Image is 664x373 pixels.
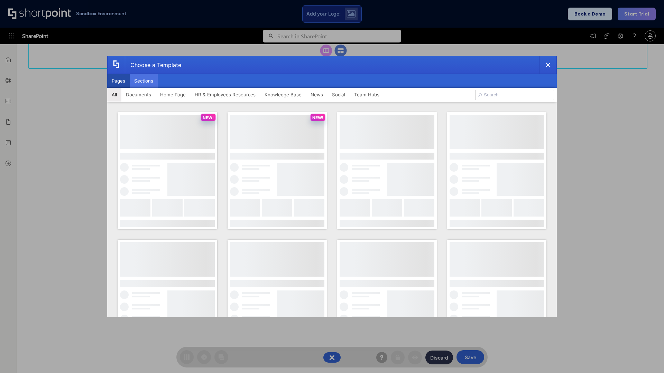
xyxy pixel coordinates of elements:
button: HR & Employees Resources [190,88,260,102]
button: Home Page [156,88,190,102]
button: Pages [107,74,130,88]
input: Search [475,90,554,100]
button: All [107,88,121,102]
iframe: Chat Widget [629,340,664,373]
button: Knowledge Base [260,88,306,102]
p: NEW! [203,115,214,120]
button: Social [328,88,350,102]
div: Choose a Template [125,56,181,74]
p: NEW! [312,115,323,120]
button: Documents [121,88,156,102]
button: News [306,88,328,102]
div: template selector [107,56,557,317]
button: Team Hubs [350,88,384,102]
button: Sections [130,74,158,88]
